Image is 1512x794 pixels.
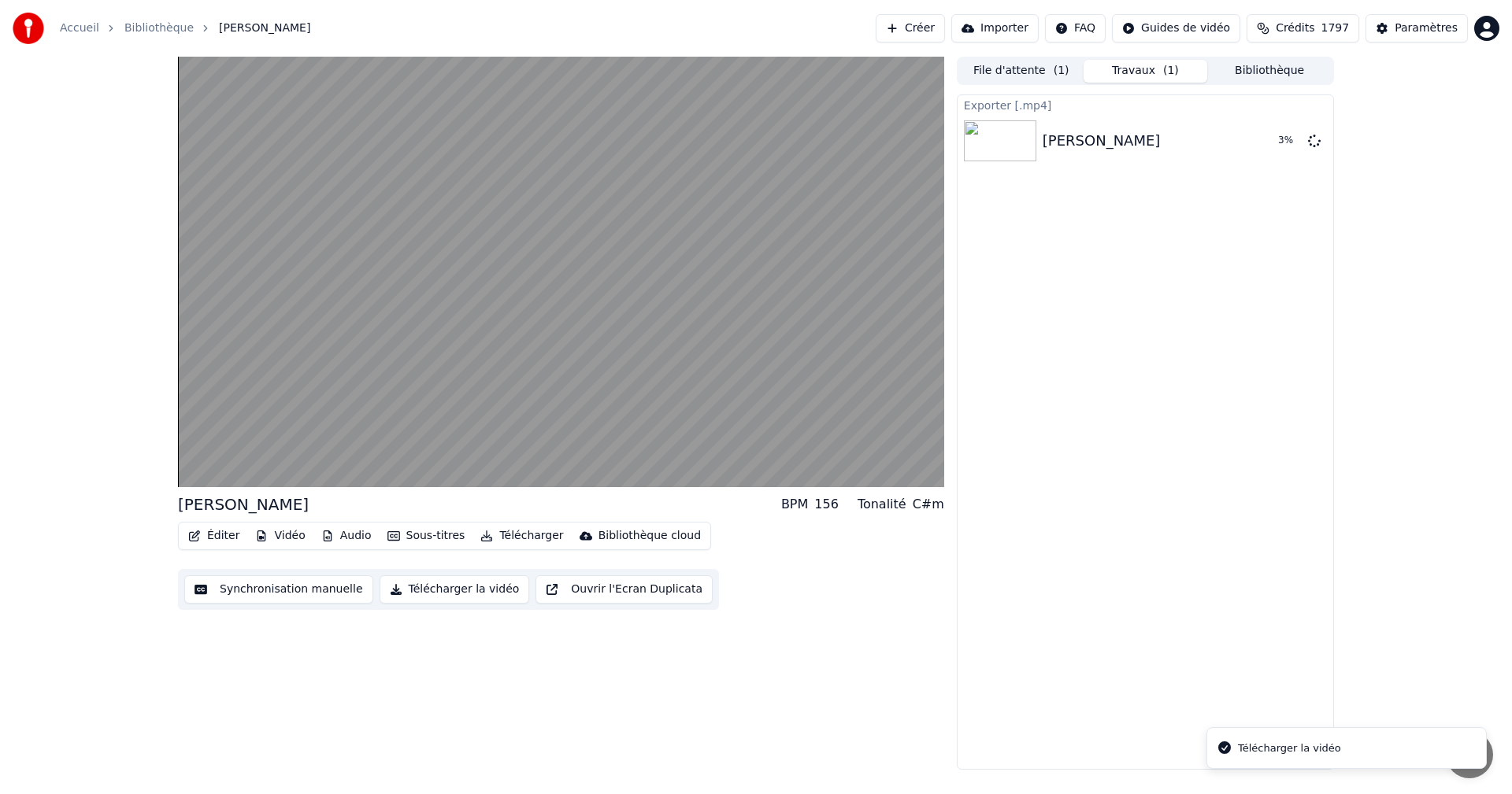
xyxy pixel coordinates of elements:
[315,525,378,547] button: Audio
[598,528,701,544] div: Bibliothèque cloud
[814,495,839,514] div: 156
[1207,60,1332,83] button: Bibliothèque
[1112,14,1240,42] button: Guides de vidéo
[219,20,310,36] span: [PERSON_NAME]
[535,575,713,604] button: Ouvrir l'Ecran Duplicata
[1163,63,1179,79] span: ( 1 )
[184,575,373,604] button: Synchronisation manuelle
[380,575,530,604] button: Télécharger la vidéo
[249,525,311,547] button: Vidéo
[182,525,246,547] button: Éditer
[1395,20,1458,36] div: Paramètres
[1084,60,1208,83] button: Travaux
[951,14,1039,42] button: Importer
[913,495,944,514] div: C#m
[1045,14,1106,42] button: FAQ
[1276,20,1314,36] span: Crédits
[474,525,569,547] button: Télécharger
[381,525,472,547] button: Sous-titres
[1247,14,1359,42] button: Crédits1797
[1043,130,1161,152] div: [PERSON_NAME]
[178,493,309,515] div: [PERSON_NAME]
[958,95,1333,114] div: Exporter [.mp4]
[1321,20,1350,36] span: 1797
[1054,63,1069,79] span: ( 1 )
[1238,740,1341,756] div: Télécharger la vidéo
[781,495,808,514] div: BPM
[60,20,310,36] nav: breadcrumb
[60,20,99,36] a: Accueil
[876,14,945,42] button: Créer
[1278,135,1302,147] div: 3 %
[124,20,194,36] a: Bibliothèque
[858,495,906,514] div: Tonalité
[1366,14,1468,42] button: Paramètres
[959,60,1084,83] button: File d'attente
[13,13,44,44] img: youka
